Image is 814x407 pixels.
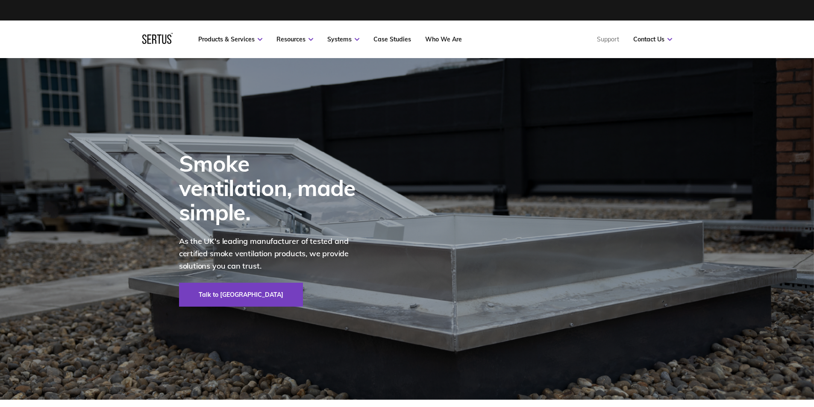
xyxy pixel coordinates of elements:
a: Talk to [GEOGRAPHIC_DATA] [179,283,303,307]
a: Products & Services [198,35,262,43]
a: Resources [276,35,313,43]
a: Systems [327,35,359,43]
a: Contact Us [633,35,672,43]
div: Smoke ventilation, made simple. [179,151,367,225]
iframe: Chat Widget [660,308,814,407]
a: Case Studies [373,35,411,43]
p: As the UK's leading manufacturer of tested and certified smoke ventilation products, we provide s... [179,235,367,272]
a: Who We Are [425,35,462,43]
a: Support [597,35,619,43]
